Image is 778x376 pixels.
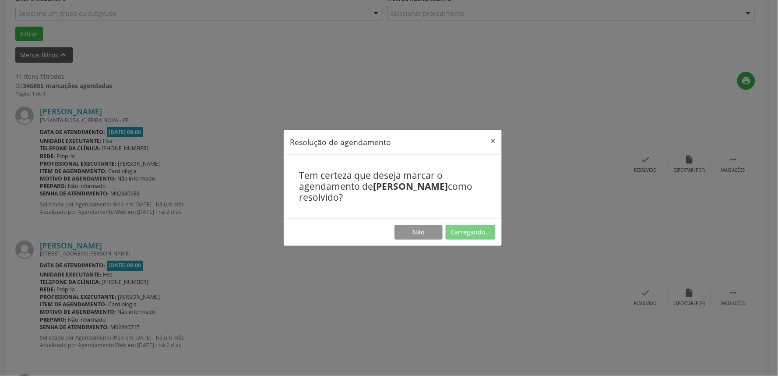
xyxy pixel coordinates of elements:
[299,170,486,203] h4: Tem certeza que deseja marcar o agendamento de como resolvido?
[394,225,443,240] button: Não
[446,225,496,240] button: Carregando...
[373,180,448,192] b: [PERSON_NAME]
[484,130,502,152] button: Close
[290,136,391,148] h5: Resolução de agendamento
